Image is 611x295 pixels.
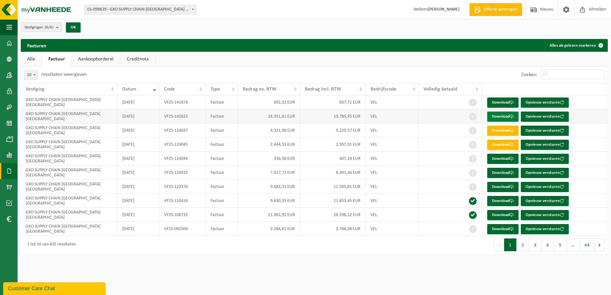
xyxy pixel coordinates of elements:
td: 7.017,72 EUR [238,166,300,180]
count: (6/6) [45,25,53,29]
td: VEL [366,222,418,236]
span: Datum [122,87,136,92]
label: resultaten weergeven [41,72,87,77]
a: Offerte aanvragen [469,3,522,16]
iframe: chat widget [3,281,107,295]
button: Opnieuw versturen [521,196,569,206]
td: VEL [366,123,418,137]
button: Next [595,238,605,251]
strong: [PERSON_NAME] [428,7,460,12]
a: Download [487,168,519,178]
button: Opnieuw versturen [521,140,569,150]
a: Download [487,210,519,220]
td: 837,71 EUR [300,95,366,109]
button: 1 [504,238,517,251]
button: Opnieuw versturen [521,168,569,178]
div: 1 tot 10 van 435 resultaten [24,239,76,251]
td: VEL [366,208,418,222]
td: GXO SUPPLY CHAIN [GEOGRAPHIC_DATA] [GEOGRAPHIC_DATA] [21,137,117,151]
td: VEL [366,180,418,194]
span: Bedrag incl. BTW [305,87,341,92]
a: Aankoopborderel [72,52,120,66]
span: Type [210,87,220,92]
td: VF25-124047 [159,123,206,137]
td: 4.321,96 EUR [238,123,300,137]
span: 01-098629 - GXO SUPPLY CHAIN ANTWERP NV - ANTWERPEN [84,5,196,14]
td: [DATE] [117,208,159,222]
a: Download [487,154,519,164]
h2: Facturen [21,39,53,51]
td: Factuur [206,123,238,137]
td: VEL [366,109,418,123]
td: [DATE] [117,194,159,208]
td: 2.764,38 EUR [300,222,366,236]
td: VEL [366,166,418,180]
td: Factuur [206,166,238,180]
td: [DATE] [117,123,159,137]
td: VF25-124045 [159,137,206,151]
button: 2 [517,238,529,251]
td: VF25-124044 [159,151,206,166]
a: Download [487,112,519,122]
td: VF25-110416 [159,194,206,208]
td: 2.284,61 EUR [238,222,300,236]
button: Opnieuw versturen [521,224,569,234]
button: 4 [542,238,554,251]
button: Vestigingen(6/6) [21,22,62,32]
span: Bedrijfscode [370,87,396,92]
span: Vestigingen [24,23,53,32]
td: Factuur [206,109,238,123]
td: 26.598,12 EUR [300,208,366,222]
a: Factuur [42,52,71,66]
a: Download [487,97,519,108]
a: Download [487,140,519,150]
td: 11.595,81 EUR [300,180,366,194]
td: 19.785,45 EUR [300,109,366,123]
td: 16.351,61 EUR [238,109,300,123]
span: … [567,238,580,251]
td: VF25-141674 [159,95,206,109]
td: Factuur [206,194,238,208]
td: 692,32 EUR [238,95,300,109]
label: Zoeken: [521,72,537,77]
button: 44 [580,238,595,251]
td: VEL [366,194,418,208]
span: Code [164,87,175,92]
td: [DATE] [117,166,159,180]
td: [DATE] [117,151,159,166]
td: VF25-092504 [159,222,206,236]
span: Volledig betaald [424,87,457,92]
td: Factuur [206,95,238,109]
td: Factuur [206,137,238,151]
td: GXO SUPPLY CHAIN [GEOGRAPHIC_DATA] [GEOGRAPHIC_DATA] [21,222,117,236]
td: GXO SUPPLY CHAIN [GEOGRAPHIC_DATA] [GEOGRAPHIC_DATA] [21,151,117,166]
span: Bedrag ex. BTW [243,87,276,92]
a: Creditnota [120,52,155,66]
td: Factuur [206,208,238,222]
td: 21.981,92 EUR [238,208,300,222]
td: [DATE] [117,109,159,123]
td: Factuur [206,151,238,166]
td: 11.653,45 EUR [300,194,366,208]
td: GXO SUPPLY CHAIN [GEOGRAPHIC_DATA] [GEOGRAPHIC_DATA] [21,180,117,194]
td: VF25-142623 [159,109,206,123]
td: VF25-126915 [159,166,206,180]
td: 5.229,57 EUR [300,123,366,137]
td: 2.444,55 EUR [238,137,300,151]
td: [DATE] [117,180,159,194]
button: Opnieuw versturen [521,97,569,108]
span: Vestiging [26,87,44,92]
button: OK [66,22,81,33]
td: 2.957,91 EUR [300,137,366,151]
span: 10 [24,70,38,80]
a: Download [487,182,519,192]
span: 01-098629 - GXO SUPPLY CHAIN ANTWERP NV - ANTWERPEN [85,5,196,14]
td: 9.583,31 EUR [238,180,300,194]
td: VEL [366,151,418,166]
td: GXO SUPPLY CHAIN [GEOGRAPHIC_DATA] [GEOGRAPHIC_DATA] [21,109,117,123]
button: 5 [554,238,567,251]
td: 407,24 EUR [300,151,366,166]
span: Offerte aanvragen [482,6,519,13]
td: [DATE] [117,95,159,109]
